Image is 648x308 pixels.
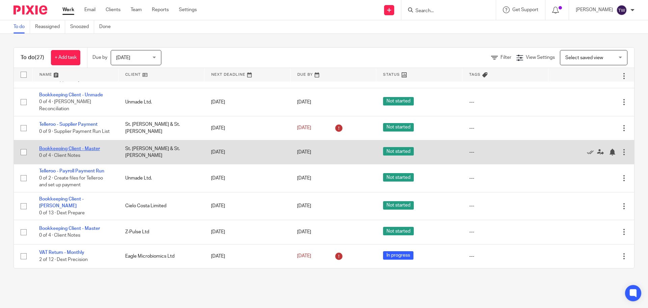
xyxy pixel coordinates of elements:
div: --- [469,229,542,235]
td: St. [PERSON_NAME] & St. [PERSON_NAME] [118,140,205,164]
div: --- [469,203,542,209]
img: svg%3E [616,5,627,16]
a: Settings [179,6,197,13]
td: [DATE] [204,88,290,116]
a: Telleroo - Payroll Payment Run [39,169,104,173]
a: Bookkeeping Client - Unmade [39,93,103,97]
span: Not started [383,227,414,235]
span: [DATE] [116,55,130,60]
span: [DATE] [297,204,311,208]
a: VAT Return - Monthly [39,250,84,255]
a: Reports [152,6,169,13]
td: [DATE] [204,164,290,192]
h1: To do [21,54,44,61]
span: Not started [383,173,414,182]
a: Email [84,6,96,13]
a: Reassigned [35,20,65,33]
a: Clients [106,6,120,13]
td: Eagle Microbiomics Ltd [118,244,205,268]
span: Filter [501,55,511,60]
a: Bookkeeping Client - Master [39,146,100,151]
div: --- [469,125,542,132]
span: Not started [383,201,414,210]
span: 0 of 2 · Create files for Telleroo and set up payment [39,176,103,188]
a: Done [99,20,116,33]
a: + Add task [51,50,80,65]
img: Pixie [13,5,47,15]
p: Due by [92,54,107,61]
div: --- [469,149,542,156]
span: Not started [383,147,414,156]
a: Team [131,6,142,13]
a: Work [62,6,74,13]
td: [DATE] [204,140,290,164]
input: Search [415,8,476,14]
a: Snoozed [70,20,94,33]
span: [DATE] [297,230,311,234]
td: [DATE] [204,116,290,140]
span: Select saved view [565,55,603,60]
td: Unmade Ltd. [118,88,205,116]
span: 0 of 13 · Dext Prepare [39,211,85,215]
span: Not started [383,97,414,105]
td: [DATE] [204,192,290,220]
span: Tags [469,73,481,76]
span: 0 of 4 · [PERSON_NAME] Reconciliation [39,100,91,112]
span: [DATE] [297,100,311,104]
span: View Settings [526,55,555,60]
span: [DATE] [297,126,311,131]
a: Bookkeeping Client - Master [39,226,100,231]
span: [DATE] [297,176,311,181]
span: 0 of 4 · Client Notes [39,233,80,238]
td: Cielo Costa Limited [118,192,205,220]
span: [DATE] [297,150,311,155]
a: Mark as done [587,149,597,156]
span: (27) [35,55,44,60]
a: Bookkeeping Client - [PERSON_NAME] [39,197,84,208]
span: 2 of 12 · Dext Precision [39,257,88,262]
p: [PERSON_NAME] [576,6,613,13]
div: --- [469,99,542,105]
a: To do [13,20,30,33]
span: 0 of 4 · Client Notes [39,153,80,158]
span: 0 of 9 · Supplier Payment Run List [39,129,110,134]
span: [DATE] [297,254,311,259]
span: In progress [383,251,413,260]
td: [DATE] [204,244,290,268]
span: Get Support [512,7,538,12]
td: St. [PERSON_NAME] & St. [PERSON_NAME] [118,116,205,140]
td: Z-Pulse Ltd [118,220,205,244]
td: Unmade Ltd. [118,164,205,192]
div: --- [469,253,542,260]
a: Telleroo - Supplier Payment [39,122,98,127]
span: Not started [383,123,414,132]
td: [DATE] [204,220,290,244]
div: --- [469,175,542,182]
